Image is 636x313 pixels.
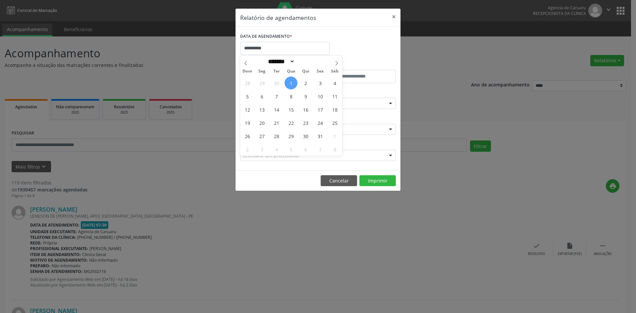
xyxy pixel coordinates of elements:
span: Outubro 2, 2025 [299,77,312,89]
span: Outubro 1, 2025 [285,77,297,89]
span: Novembro 5, 2025 [285,143,297,156]
span: Outubro 3, 2025 [314,77,327,89]
span: Outubro 20, 2025 [255,116,268,129]
button: Cancelar [321,175,357,186]
span: Outubro 27, 2025 [255,130,268,142]
span: Novembro 8, 2025 [328,143,341,156]
span: Outubro 13, 2025 [255,103,268,116]
span: Outubro 23, 2025 [299,116,312,129]
span: Outubro 29, 2025 [285,130,297,142]
input: Year [295,58,317,65]
span: Dom [240,69,255,74]
span: Outubro 12, 2025 [241,103,254,116]
span: Selecione um profissional [242,152,299,159]
span: Qui [298,69,313,74]
span: Ter [269,69,284,74]
span: Novembro 2, 2025 [241,143,254,156]
label: DATA DE AGENDAMENTO [240,31,292,42]
span: Outubro 15, 2025 [285,103,297,116]
span: Setembro 30, 2025 [270,77,283,89]
span: Novembro 1, 2025 [328,130,341,142]
label: ATÉ [320,60,396,70]
span: Outubro 6, 2025 [255,90,268,103]
span: Outubro 16, 2025 [299,103,312,116]
span: Outubro 31, 2025 [314,130,327,142]
span: Seg [255,69,269,74]
span: Outubro 22, 2025 [285,116,297,129]
span: Outubro 26, 2025 [241,130,254,142]
span: Setembro 29, 2025 [255,77,268,89]
button: Imprimir [359,175,396,186]
span: Outubro 11, 2025 [328,90,341,103]
select: Month [266,58,295,65]
span: Outubro 28, 2025 [270,130,283,142]
span: Outubro 25, 2025 [328,116,341,129]
span: Outubro 24, 2025 [314,116,327,129]
span: Novembro 6, 2025 [299,143,312,156]
span: Outubro 21, 2025 [270,116,283,129]
span: Outubro 18, 2025 [328,103,341,116]
span: Qua [284,69,298,74]
span: Setembro 28, 2025 [241,77,254,89]
span: Outubro 5, 2025 [241,90,254,103]
span: Outubro 30, 2025 [299,130,312,142]
button: Close [387,9,400,25]
span: Sáb [328,69,342,74]
span: Outubro 7, 2025 [270,90,283,103]
span: Outubro 4, 2025 [328,77,341,89]
span: Outubro 14, 2025 [270,103,283,116]
span: Outubro 9, 2025 [299,90,312,103]
h5: Relatório de agendamentos [240,13,316,22]
span: Outubro 17, 2025 [314,103,327,116]
span: Novembro 7, 2025 [314,143,327,156]
span: Outubro 8, 2025 [285,90,297,103]
span: Outubro 10, 2025 [314,90,327,103]
span: Outubro 19, 2025 [241,116,254,129]
span: Sex [313,69,328,74]
span: Novembro 3, 2025 [255,143,268,156]
span: Novembro 4, 2025 [270,143,283,156]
